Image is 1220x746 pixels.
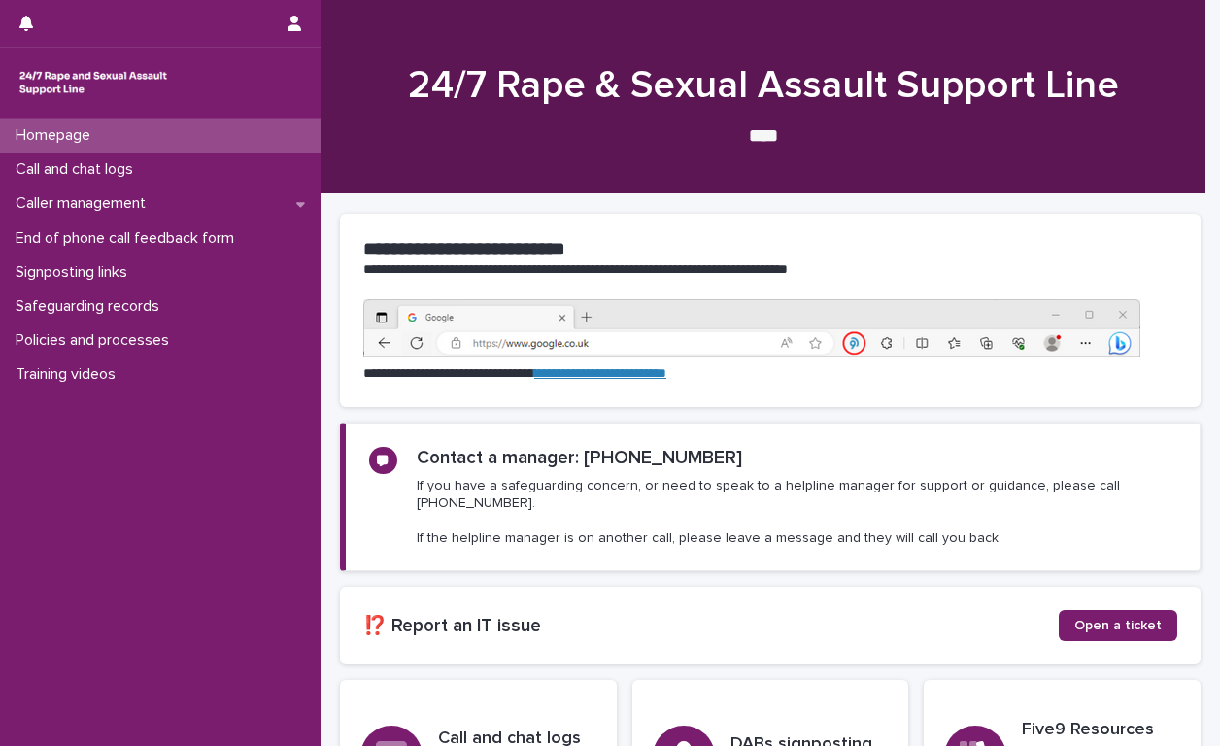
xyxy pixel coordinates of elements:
[363,299,1140,357] img: https%3A%2F%2Fcdn.document360.io%2F0deca9d6-0dac-4e56-9e8f-8d9979bfce0e%2FImages%2FDocumentation%...
[8,297,175,316] p: Safeguarding records
[1022,720,1180,741] h3: Five9 Resources
[8,365,131,384] p: Training videos
[16,63,171,102] img: rhQMoQhaT3yELyF149Cw
[1074,619,1162,632] span: Open a ticket
[363,615,1059,637] h2: ⁉️ Report an IT issue
[417,447,742,469] h2: Contact a manager: [PHONE_NUMBER]
[417,477,1176,548] p: If you have a safeguarding concern, or need to speak to a helpline manager for support or guidanc...
[8,331,185,350] p: Policies and processes
[8,126,106,145] p: Homepage
[8,194,161,213] p: Caller management
[8,229,250,248] p: End of phone call feedback form
[8,160,149,179] p: Call and chat logs
[340,62,1186,109] h1: 24/7 Rape & Sexual Assault Support Line
[8,263,143,282] p: Signposting links
[1059,610,1177,641] a: Open a ticket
